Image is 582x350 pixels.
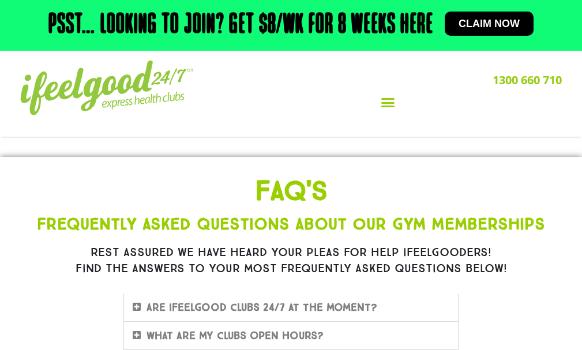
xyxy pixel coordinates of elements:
div: Are ifeelgood clubs 24/7 at the moment? [124,293,458,321]
a: Claim now [445,12,534,36]
a: 1300 660 710 [493,72,562,88]
a: Are ifeelgood clubs 24/7 at the moment? [147,301,377,314]
h1: FAQ'S [12,177,570,205]
h1: Rest assured we have heard your pleas for help ifeelgooders! Find the answers to your most freque... [12,244,570,276]
div: Menu Toggle [214,92,562,114]
h1: Frequently Asked Questions About Our Gym Memberships [12,216,570,232]
div: What are my clubs Open Hours? [124,322,458,349]
span: Claim now [459,18,520,29]
a: What are my clubs Open Hours? [147,329,324,342]
h2: Psst… Looking to join? Get $8/wk for 8 weeks here [48,12,433,39]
